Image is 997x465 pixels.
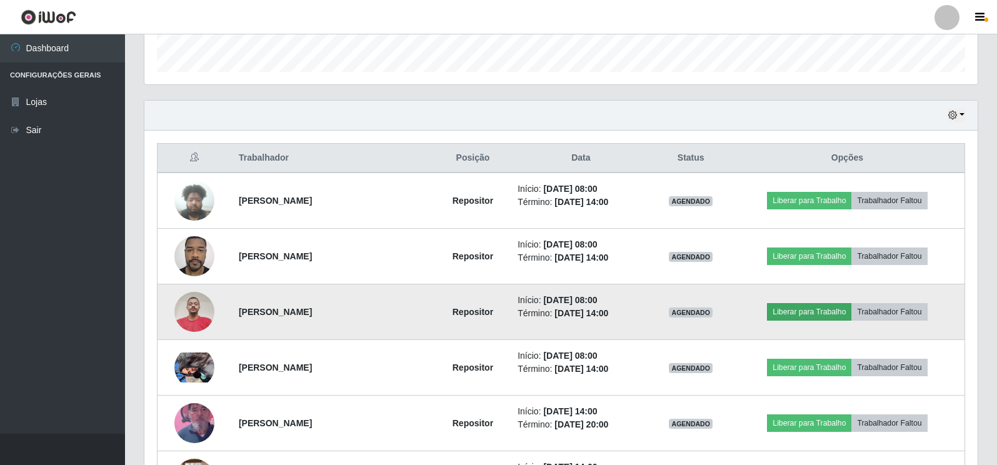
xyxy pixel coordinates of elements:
time: [DATE] 14:00 [554,197,608,207]
li: Início: [518,238,644,251]
time: [DATE] 08:00 [543,239,597,249]
img: 1752090635186.jpeg [174,387,214,459]
li: Início: [518,349,644,362]
th: Data [510,144,651,173]
li: Término: [518,362,644,376]
strong: [PERSON_NAME] [239,362,312,372]
img: 1753479278422.jpeg [174,352,214,382]
time: [DATE] 14:00 [554,252,608,262]
li: Término: [518,196,644,209]
strong: Repositor [453,307,493,317]
time: [DATE] 08:00 [543,295,597,305]
li: Término: [518,307,644,320]
button: Trabalhador Faltou [851,359,927,376]
li: Término: [518,418,644,431]
li: Término: [518,251,644,264]
button: Liberar para Trabalho [767,414,851,432]
li: Início: [518,294,644,307]
li: Início: [518,182,644,196]
strong: Repositor [453,362,493,372]
time: [DATE] 20:00 [554,419,608,429]
th: Opções [730,144,965,173]
span: AGENDADO [669,196,713,206]
time: [DATE] 14:00 [554,364,608,374]
span: AGENDADO [669,363,713,373]
time: [DATE] 08:00 [543,351,597,361]
button: Liberar para Trabalho [767,359,851,376]
img: 1748622275930.jpeg [174,174,214,227]
th: Status [652,144,730,173]
img: 1752325710297.jpeg [174,286,214,339]
button: Trabalhador Faltou [851,247,927,265]
button: Liberar para Trabalho [767,303,851,321]
th: Posição [436,144,511,173]
time: [DATE] 08:00 [543,184,597,194]
img: CoreUI Logo [21,9,76,25]
span: AGENDADO [669,252,713,262]
time: [DATE] 14:00 [543,406,597,416]
button: Liberar para Trabalho [767,247,851,265]
strong: [PERSON_NAME] [239,307,312,317]
span: AGENDADO [669,419,713,429]
button: Liberar para Trabalho [767,192,851,209]
time: [DATE] 14:00 [554,308,608,318]
strong: [PERSON_NAME] [239,251,312,261]
strong: Repositor [453,251,493,261]
strong: [PERSON_NAME] [239,196,312,206]
span: AGENDADO [669,307,713,317]
img: 1752284060754.jpeg [174,229,214,282]
button: Trabalhador Faltou [851,192,927,209]
li: Início: [518,405,644,418]
strong: Repositor [453,418,493,428]
th: Trabalhador [231,144,436,173]
button: Trabalhador Faltou [851,303,927,321]
button: Trabalhador Faltou [851,414,927,432]
strong: Repositor [453,196,493,206]
strong: [PERSON_NAME] [239,418,312,428]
